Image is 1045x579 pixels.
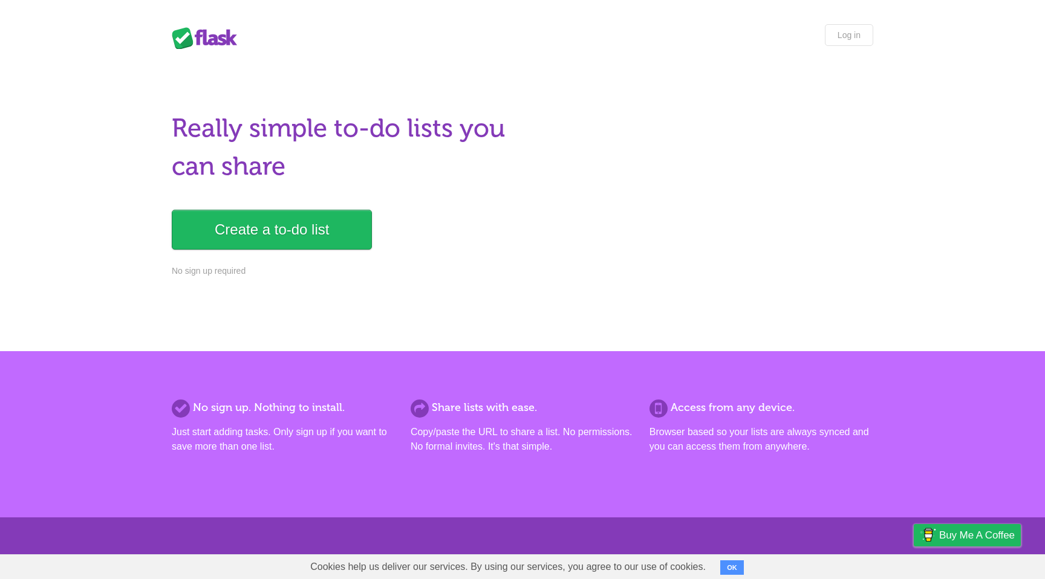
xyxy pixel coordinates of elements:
p: Browser based so your lists are always synced and you can access them from anywhere. [649,425,873,454]
button: OK [720,560,744,575]
p: Just start adding tasks. Only sign up if you want to save more than one list. [172,425,396,454]
h2: No sign up. Nothing to install. [172,399,396,416]
a: Create a to-do list [172,210,372,250]
a: Buy me a coffee [914,524,1021,546]
a: Log in [825,24,873,46]
span: Cookies help us deliver our services. By using our services, you agree to our use of cookies. [298,555,718,579]
p: No sign up required [172,265,515,277]
h2: Access from any device. [649,399,873,416]
p: Copy/paste the URL to share a list. No permissions. No formal invites. It's that simple. [411,425,634,454]
span: Buy me a coffee [939,525,1015,546]
h1: Really simple to-do lists you can share [172,109,515,186]
h2: Share lists with ease. [411,399,634,416]
img: Buy me a coffee [920,525,936,545]
div: Flask Lists [172,27,244,49]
